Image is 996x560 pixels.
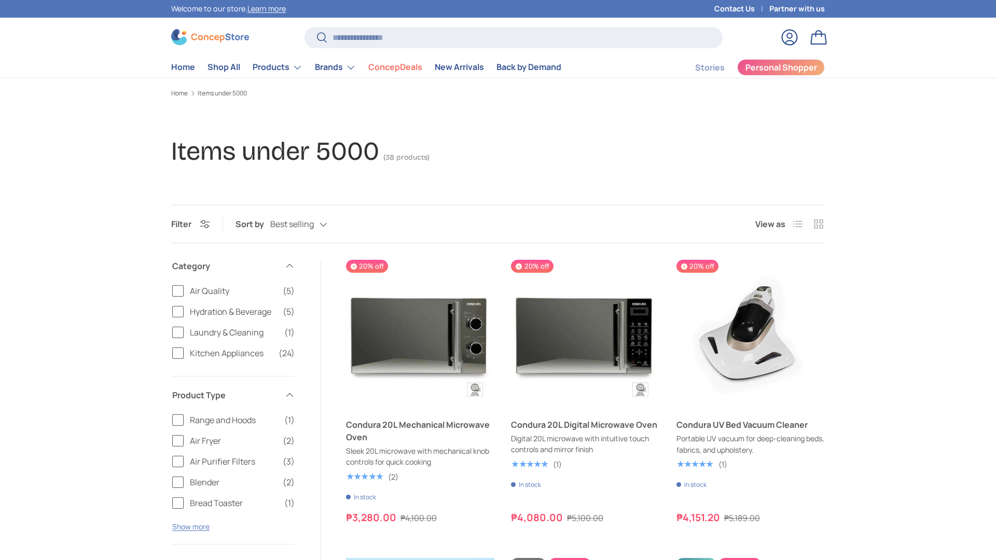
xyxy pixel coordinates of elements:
summary: Brands [309,57,362,78]
span: Filter [171,218,191,230]
a: Condura UV Bed Vacuum Cleaner [676,260,825,408]
span: Kitchen Appliances [190,347,272,359]
summary: Product Type [172,376,295,414]
span: Best selling [270,219,314,229]
a: Personal Shopper [737,59,825,76]
span: Hydration & Beverage [190,305,276,318]
span: Range and Hoods [190,414,278,426]
img: ConcepStore [171,29,249,45]
span: (24) [279,347,295,359]
a: Partner with us [769,3,825,15]
p: Welcome to our store. [171,3,286,15]
a: Home [171,57,195,77]
a: Brands [315,57,356,78]
span: (1) [284,414,295,426]
span: 20% off [511,260,553,273]
a: Condura UV Bed Vacuum Cleaner [676,418,825,431]
span: (5) [283,285,295,297]
nav: Breadcrumbs [171,89,825,98]
a: New Arrivals [435,57,484,77]
summary: Category [172,247,295,285]
span: Air Fryer [190,435,276,447]
span: (1) [284,497,295,509]
span: (3) [283,455,295,468]
span: Blender [190,476,276,488]
span: (2) [283,435,295,447]
summary: Products [246,57,309,78]
a: Condura 20L Mechanical Microwave Oven [346,260,494,408]
h1: Items under 5000 [171,136,379,166]
button: Show more [172,522,210,531]
a: Items under 5000 [198,90,247,96]
span: (2) [283,476,295,488]
a: Contact Us [714,3,769,15]
a: Condura 20L Digital Microwave Oven [511,260,659,408]
span: Bread Toaster [190,497,278,509]
span: 20% off [346,260,388,273]
span: Air Purifier Filters [190,455,276,468]
a: Learn more [247,4,286,13]
span: (1) [284,326,295,339]
span: View as [755,218,785,230]
a: Home [171,90,188,96]
nav: Primary [171,57,561,78]
a: Products [253,57,302,78]
a: Condura 20L Mechanical Microwave Oven [346,418,494,443]
span: Laundry & Cleaning [190,326,278,339]
span: Personal Shopper [745,63,817,72]
button: Filter [171,218,210,230]
span: Category [172,260,278,272]
button: Best selling [270,216,348,234]
span: Air Quality [190,285,276,297]
a: Back by Demand [496,57,561,77]
a: Condura 20L Digital Microwave Oven [511,418,659,431]
span: (5) [283,305,295,318]
a: Shop All [208,57,240,77]
nav: Secondary [670,57,825,78]
a: ConcepDeals [368,57,422,77]
label: Sort by [236,218,270,230]
a: Stories [695,58,725,78]
span: (38 products) [383,153,430,162]
span: Product Type [172,389,278,401]
span: 20% off [676,260,718,273]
